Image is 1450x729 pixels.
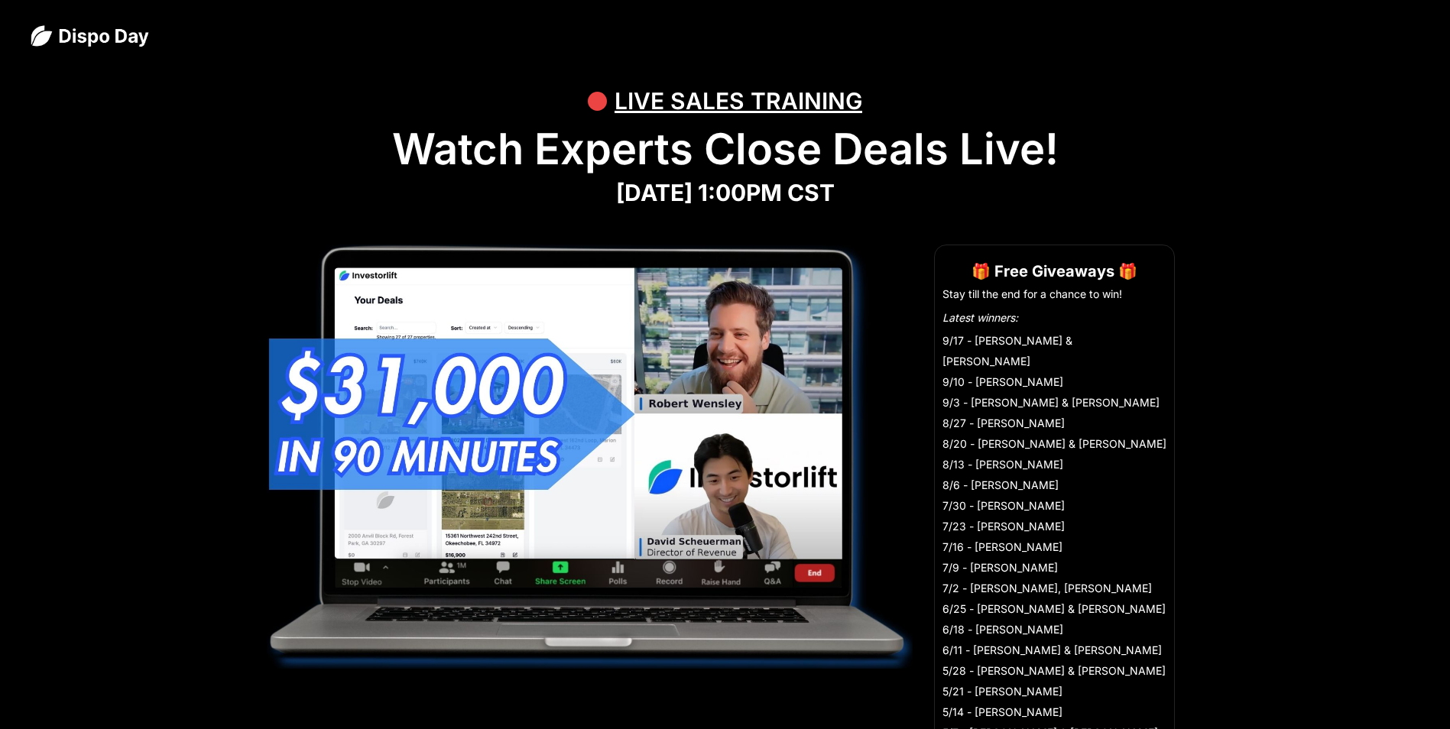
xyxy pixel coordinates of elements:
[942,311,1018,324] em: Latest winners:
[616,179,835,206] strong: [DATE] 1:00PM CST
[942,287,1166,302] li: Stay till the end for a chance to win!
[972,262,1137,280] strong: 🎁 Free Giveaways 🎁
[31,124,1419,175] h1: Watch Experts Close Deals Live!
[615,78,862,124] div: LIVE SALES TRAINING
